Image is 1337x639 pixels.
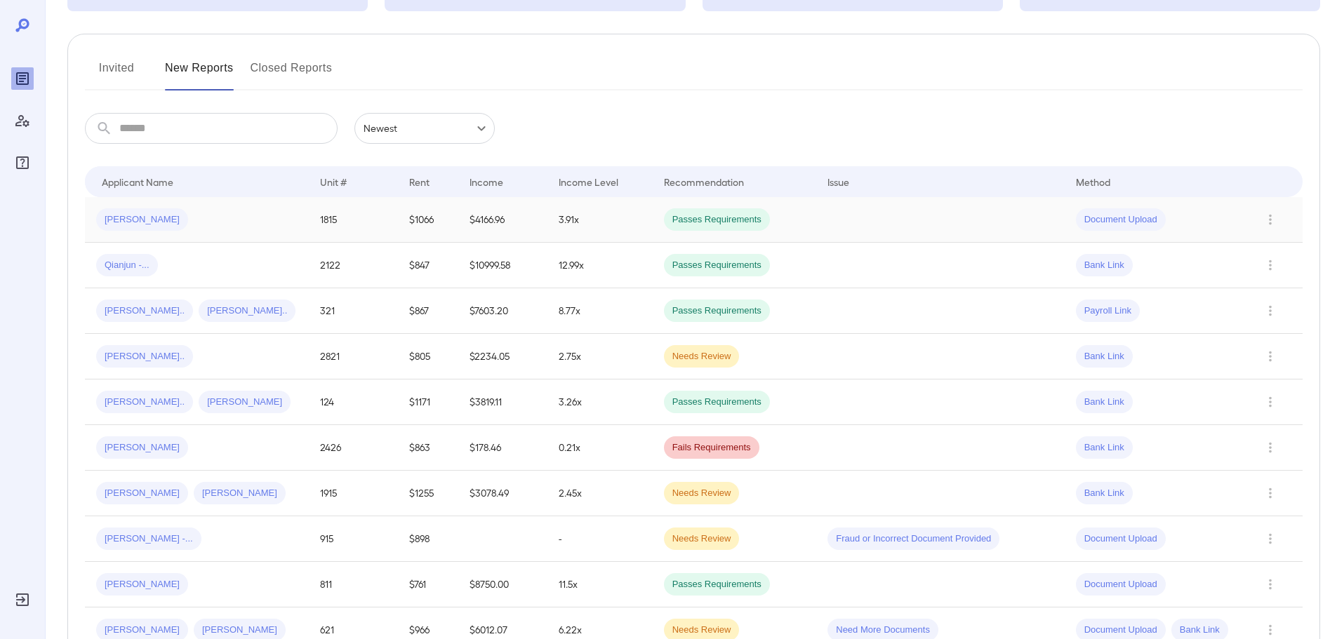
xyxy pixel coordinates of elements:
span: Qianjun -... [96,259,158,272]
span: Need More Documents [827,624,938,637]
button: Row Actions [1259,300,1282,322]
td: $867 [398,288,458,334]
span: Fails Requirements [664,441,759,455]
span: Document Upload [1076,578,1166,591]
span: Bank Link [1076,396,1133,409]
button: New Reports [165,57,234,90]
div: Income Level [559,173,618,190]
td: $10999.58 [458,243,548,288]
td: $4166.96 [458,197,548,243]
td: $898 [398,516,458,562]
span: Bank Link [1076,350,1133,363]
td: 2426 [309,425,399,471]
span: Passes Requirements [664,578,770,591]
span: [PERSON_NAME] [96,624,188,637]
span: Bank Link [1171,624,1228,637]
td: 11.5x [547,562,652,607]
td: 3.26x [547,379,652,425]
span: [PERSON_NAME] [96,578,188,591]
span: Passes Requirements [664,396,770,409]
td: $8750.00 [458,562,548,607]
td: $1066 [398,197,458,243]
td: $1255 [398,471,458,516]
span: Passes Requirements [664,259,770,272]
span: [PERSON_NAME] [194,624,286,637]
td: 2122 [309,243,399,288]
div: Recommendation [664,173,744,190]
span: [PERSON_NAME] [199,396,291,409]
span: Needs Review [664,487,740,500]
div: Manage Users [11,109,34,132]
td: $761 [398,562,458,607]
td: 811 [309,562,399,607]
div: Newest [354,113,495,144]
span: Document Upload [1076,624,1166,637]
span: Bank Link [1076,259,1133,272]
td: 1815 [309,197,399,243]
span: [PERSON_NAME].. [199,304,295,318]
td: $1171 [398,379,458,425]
div: Log Out [11,588,34,611]
button: Row Actions [1259,208,1282,231]
div: Rent [409,173,432,190]
div: Reports [11,67,34,90]
button: Row Actions [1259,573,1282,596]
td: 2.45x [547,471,652,516]
button: Invited [85,57,148,90]
div: Applicant Name [102,173,173,190]
button: Row Actions [1259,482,1282,504]
span: Needs Review [664,532,740,546]
td: 2821 [309,334,399,379]
button: Closed Reports [251,57,333,90]
td: $3078.49 [458,471,548,516]
td: $847 [398,243,458,288]
span: [PERSON_NAME] [194,487,286,500]
span: [PERSON_NAME].. [96,396,193,409]
td: 0.21x [547,425,652,471]
span: Needs Review [664,350,740,363]
td: $178.46 [458,425,548,471]
td: 12.99x [547,243,652,288]
span: Document Upload [1076,532,1166,546]
div: Income [470,173,503,190]
td: $863 [398,425,458,471]
div: Unit # [320,173,347,190]
td: $3819.11 [458,379,548,425]
td: 2.75x [547,334,652,379]
span: [PERSON_NAME].. [96,304,193,318]
span: [PERSON_NAME] [96,487,188,500]
div: Method [1076,173,1110,190]
td: 3.91x [547,197,652,243]
td: 124 [309,379,399,425]
span: Document Upload [1076,213,1166,227]
td: 915 [309,516,399,562]
td: $7603.20 [458,288,548,334]
span: [PERSON_NAME] [96,213,188,227]
td: $805 [398,334,458,379]
span: Passes Requirements [664,304,770,318]
button: Row Actions [1259,345,1282,368]
button: Row Actions [1259,527,1282,550]
span: Needs Review [664,624,740,637]
button: Row Actions [1259,254,1282,276]
td: - [547,516,652,562]
td: 321 [309,288,399,334]
span: Payroll Link [1076,304,1140,318]
button: Row Actions [1259,436,1282,459]
span: [PERSON_NAME] -... [96,532,201,546]
span: [PERSON_NAME].. [96,350,193,363]
div: Issue [827,173,850,190]
button: Row Actions [1259,391,1282,413]
span: [PERSON_NAME] [96,441,188,455]
span: Passes Requirements [664,213,770,227]
td: 1915 [309,471,399,516]
div: FAQ [11,152,34,174]
span: Bank Link [1076,487,1133,500]
td: $2234.05 [458,334,548,379]
span: Fraud or Incorrect Document Provided [827,532,999,546]
td: 8.77x [547,288,652,334]
span: Bank Link [1076,441,1133,455]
